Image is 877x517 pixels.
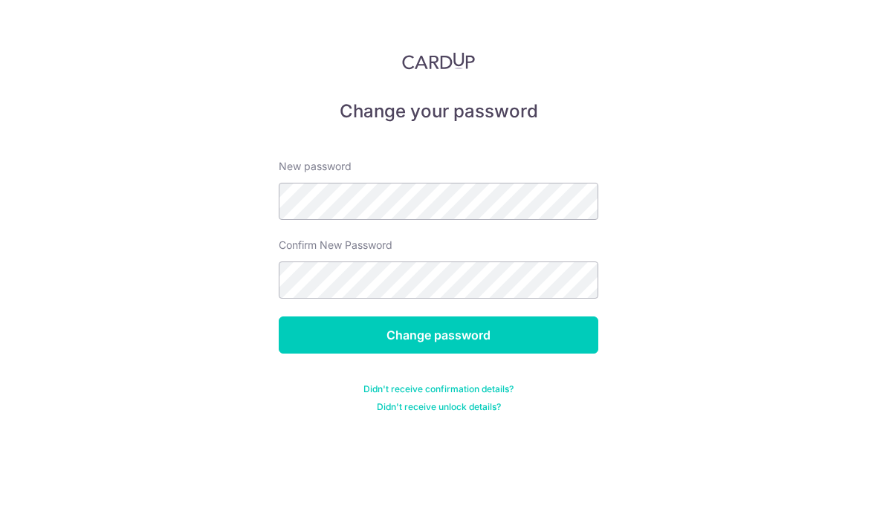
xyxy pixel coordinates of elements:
img: CardUp Logo [402,52,475,70]
label: New password [279,159,352,174]
label: Confirm New Password [279,238,392,253]
a: Didn't receive confirmation details? [363,383,514,395]
h5: Change your password [279,100,598,123]
input: Change password [279,316,598,354]
a: Didn't receive unlock details? [377,401,501,413]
